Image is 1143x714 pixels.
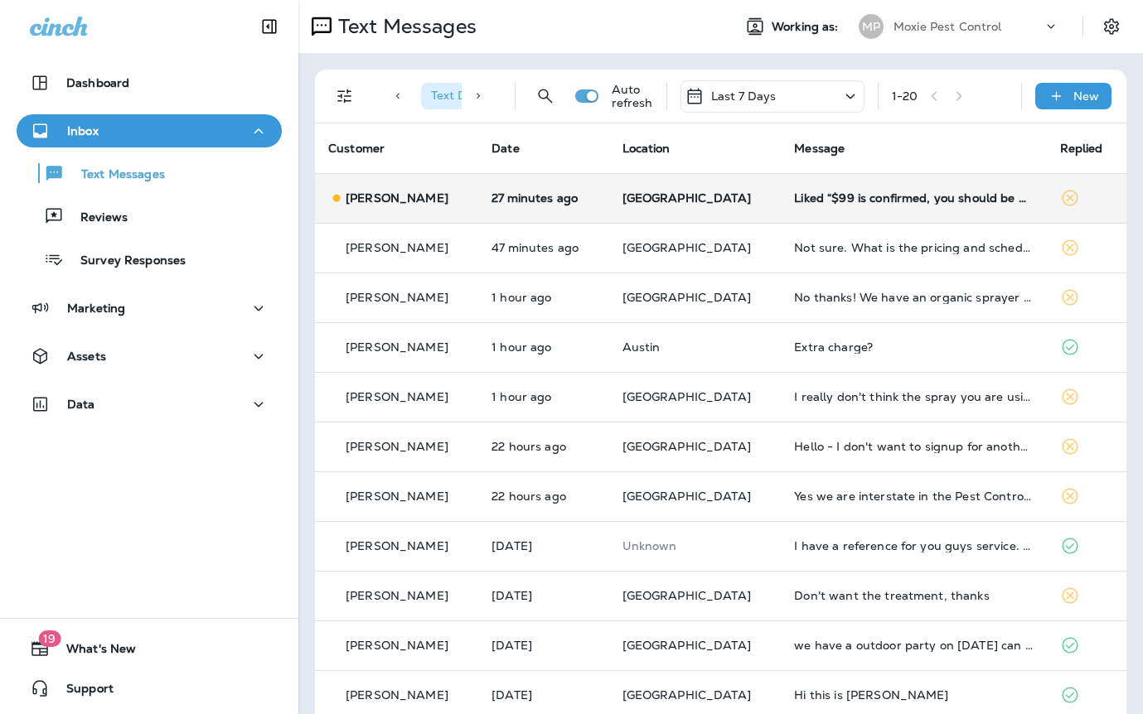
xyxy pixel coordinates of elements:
[38,630,61,647] span: 19
[622,141,671,156] span: Location
[492,191,595,205] p: Aug 13, 2025 11:17 AM
[859,14,884,39] div: MP
[66,76,129,89] p: Dashboard
[492,589,595,602] p: Aug 11, 2025 02:07 PM
[794,191,1033,205] div: Liked “$99 is confirmed, you should be getting a confirmation text shortly.”
[492,141,520,156] span: Date
[772,20,842,34] span: Working as:
[622,539,768,552] p: This customer does not have a last location and the phone number they messaged is not assigned to...
[794,539,1033,552] div: I have a reference for you guys service. His name is Mauricio Flores and his cell number is 1 385...
[332,14,477,39] p: Text Messages
[67,398,95,411] p: Data
[492,440,595,453] p: Aug 12, 2025 01:44 PM
[612,83,653,109] p: Auto refresh
[492,340,595,354] p: Aug 13, 2025 10:07 AM
[794,141,845,156] span: Message
[346,490,448,503] p: [PERSON_NAME]
[894,20,1002,33] p: Moxie Pest Control
[622,191,751,205] span: [GEOGRAPHIC_DATA]
[17,114,282,147] button: Inbox
[346,539,448,552] p: [PERSON_NAME]
[492,241,595,254] p: Aug 13, 2025 10:57 AM
[622,489,751,504] span: [GEOGRAPHIC_DATA]
[622,240,751,255] span: [GEOGRAPHIC_DATA]
[794,440,1033,453] div: Hello - I don't want to signup for another monthly service. I have a question about "fog the foli...
[421,83,590,109] div: Text Direction:Incoming
[17,66,282,99] button: Dashboard
[17,340,282,373] button: Assets
[50,642,136,662] span: What's New
[246,10,293,43] button: Collapse Sidebar
[431,88,563,103] span: Text Direction : Incoming
[1073,89,1099,103] p: New
[65,167,165,183] p: Text Messages
[622,638,751,653] span: [GEOGRAPHIC_DATA]
[346,688,448,702] p: [PERSON_NAME]
[794,291,1033,304] div: No thanks! We have an organic sprayer coming already
[64,253,186,269] p: Survey Responses
[622,389,751,404] span: [GEOGRAPHIC_DATA]
[328,80,361,113] button: Filters
[346,639,448,652] p: [PERSON_NAME]
[346,390,448,403] p: [PERSON_NAME]
[346,241,448,254] p: [PERSON_NAME]
[711,89,777,103] p: Last 7 Days
[17,156,282,191] button: Text Messages
[67,350,106,363] p: Assets
[328,141,385,156] span: Customer
[17,672,282,705] button: Support
[67,302,125,315] p: Marketing
[492,639,595,652] p: Aug 11, 2025 11:48 AM
[17,292,282,325] button: Marketing
[17,242,282,277] button: Survey Responses
[17,199,282,234] button: Reviews
[346,440,448,453] p: [PERSON_NAME]
[622,687,751,702] span: [GEOGRAPHIC_DATA]
[622,340,661,355] span: Austin
[492,539,595,552] p: Aug 11, 2025 08:32 PM
[492,490,595,503] p: Aug 12, 2025 01:01 PM
[794,340,1033,354] div: Extra charge?
[67,124,99,137] p: Inbox
[346,291,448,304] p: [PERSON_NAME]
[64,210,128,226] p: Reviews
[622,290,751,305] span: [GEOGRAPHIC_DATA]
[794,241,1033,254] div: Not sure. What is the pricing and schedule?
[622,439,751,454] span: [GEOGRAPHIC_DATA]
[492,390,595,403] p: Aug 13, 2025 10:05 AM
[794,390,1033,403] div: I really don't think the spray you are using on the Italian Cypress Trees is working to kill the ...
[1097,12,1126,41] button: Settings
[17,388,282,421] button: Data
[794,688,1033,702] div: Hi this is Jose Vargas
[529,80,562,113] button: Search Messages
[346,191,448,205] p: [PERSON_NAME]
[794,490,1033,503] div: Yes we are interstate in the Pest Control, not at home right now but let me know when you're avai...
[1060,141,1103,156] span: Replied
[794,639,1033,652] div: we have a outdoor party on sept 13 can we spray some time before that?
[346,340,448,354] p: [PERSON_NAME]
[892,89,918,103] div: 1 - 20
[50,682,114,702] span: Support
[622,588,751,603] span: [GEOGRAPHIC_DATA]
[794,589,1033,602] div: Don't want the treatment, thanks
[17,632,282,665] button: 19What's New
[492,291,595,304] p: Aug 13, 2025 10:16 AM
[492,688,595,702] p: Aug 11, 2025 10:07 AM
[346,589,448,602] p: [PERSON_NAME]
